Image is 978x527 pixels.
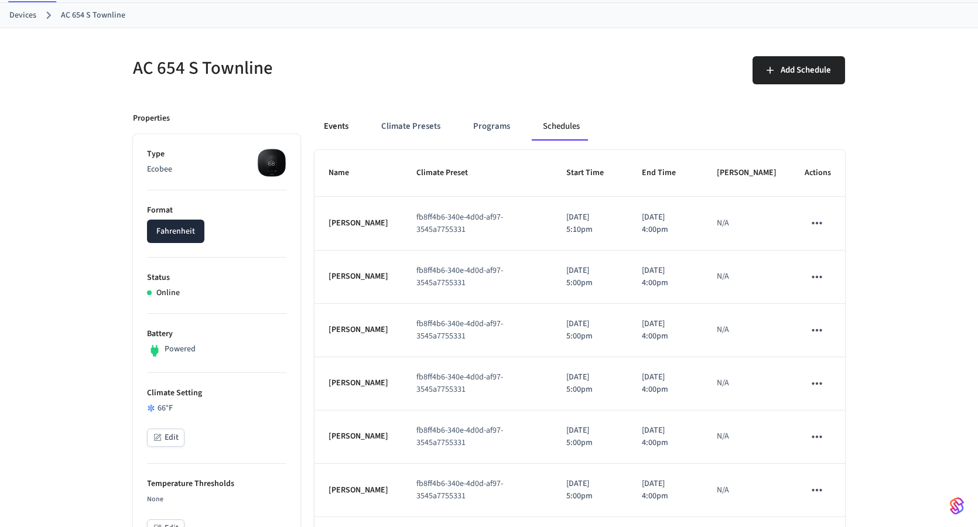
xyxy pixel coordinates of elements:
[147,204,286,217] p: Format
[402,410,552,464] td: fb8ff4b6-340e-4d0d-af97-3545a7755331
[314,150,402,197] th: Name
[329,377,388,389] p: [PERSON_NAME]
[329,324,388,336] p: [PERSON_NAME]
[61,9,125,22] a: AC 654 S Townline
[534,112,589,141] button: Schedules
[257,148,286,177] img: ecobee_lite_3
[314,112,358,141] button: Events
[402,197,552,250] td: fb8ff4b6-340e-4d0d-af97-3545a7755331
[628,150,703,197] th: End Time
[372,112,450,141] button: Climate Presets
[147,328,286,340] p: Battery
[147,220,204,243] button: Fahrenheit
[402,464,552,517] td: fb8ff4b6-340e-4d0d-af97-3545a7755331
[147,272,286,284] p: Status
[552,150,627,197] th: Start Time
[566,265,613,289] p: [DATE] 5:00pm
[781,63,831,78] span: Add Schedule
[703,251,791,304] td: N/A
[642,265,689,289] p: [DATE] 4:00pm
[329,271,388,283] p: [PERSON_NAME]
[703,150,791,197] th: [PERSON_NAME]
[642,318,689,343] p: [DATE] 4:00pm
[642,371,689,396] p: [DATE] 4:00pm
[147,402,286,415] div: 66 °F
[147,387,286,399] p: Climate Setting
[133,56,482,80] h5: AC 654 S Townline
[402,357,552,410] td: fb8ff4b6-340e-4d0d-af97-3545a7755331
[464,112,519,141] button: Programs
[402,304,552,357] td: fb8ff4b6-340e-4d0d-af97-3545a7755331
[566,425,613,449] p: [DATE] 5:00pm
[566,371,613,396] p: [DATE] 5:00pm
[147,163,286,176] p: Ecobee
[329,217,388,230] p: [PERSON_NAME]
[703,357,791,410] td: N/A
[329,484,388,497] p: [PERSON_NAME]
[9,9,36,22] a: Devices
[147,148,286,160] p: Type
[642,211,689,236] p: [DATE] 4:00pm
[566,478,613,502] p: [DATE] 5:00pm
[566,211,613,236] p: [DATE] 5:10pm
[329,430,388,443] p: [PERSON_NAME]
[791,150,845,197] th: Actions
[642,478,689,502] p: [DATE] 4:00pm
[703,410,791,464] td: N/A
[703,304,791,357] td: N/A
[402,251,552,304] td: fb8ff4b6-340e-4d0d-af97-3545a7755331
[566,318,613,343] p: [DATE] 5:00pm
[402,150,552,197] th: Climate Preset
[133,112,170,125] p: Properties
[703,464,791,517] td: N/A
[950,497,964,515] img: SeamLogoGradient.69752ec5.svg
[753,56,845,84] button: Add Schedule
[156,287,180,299] p: Online
[147,494,163,504] span: None
[642,425,689,449] p: [DATE] 4:00pm
[165,343,196,355] p: Powered
[147,478,286,490] p: Temperature Thresholds
[147,429,184,447] button: Edit
[703,197,791,250] td: N/A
